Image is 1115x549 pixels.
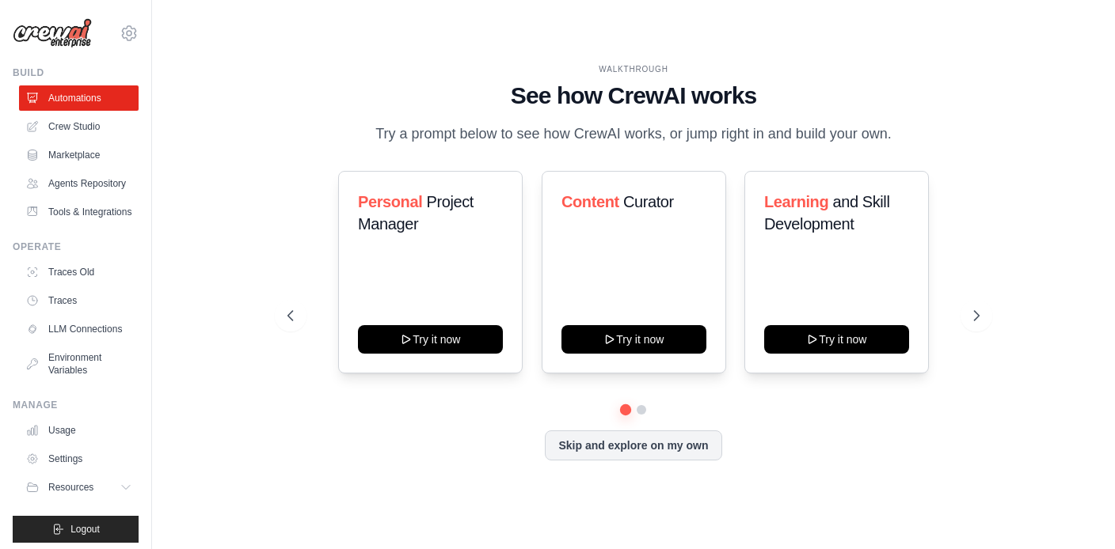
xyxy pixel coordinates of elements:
[19,199,139,225] a: Tools & Integrations
[561,325,706,354] button: Try it now
[764,325,909,354] button: Try it now
[19,171,139,196] a: Agents Repository
[19,316,139,342] a: LLM Connections
[545,430,721,460] button: Skip and explore on my own
[13,18,92,48] img: Logo
[623,193,674,210] span: Curator
[19,418,139,443] a: Usage
[13,66,139,79] div: Build
[358,325,503,354] button: Try it now
[764,193,828,210] span: Learning
[358,193,422,210] span: Personal
[13,240,139,253] div: Operate
[287,81,980,110] h1: See how CrewAI works
[367,123,900,146] p: Try a prompt below to see how CrewAI works, or jump right in and build your own.
[19,85,139,111] a: Automations
[19,475,139,500] button: Resources
[70,523,100,536] span: Logout
[19,288,139,313] a: Traces
[13,516,139,543] button: Logout
[19,142,139,168] a: Marketplace
[48,481,93,494] span: Resources
[561,193,619,210] span: Content
[287,63,980,75] div: WALKTHROUGH
[19,446,139,471] a: Settings
[19,259,139,285] a: Traces Old
[19,345,139,383] a: Environment Variables
[19,114,139,139] a: Crew Studio
[13,399,139,411] div: Manage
